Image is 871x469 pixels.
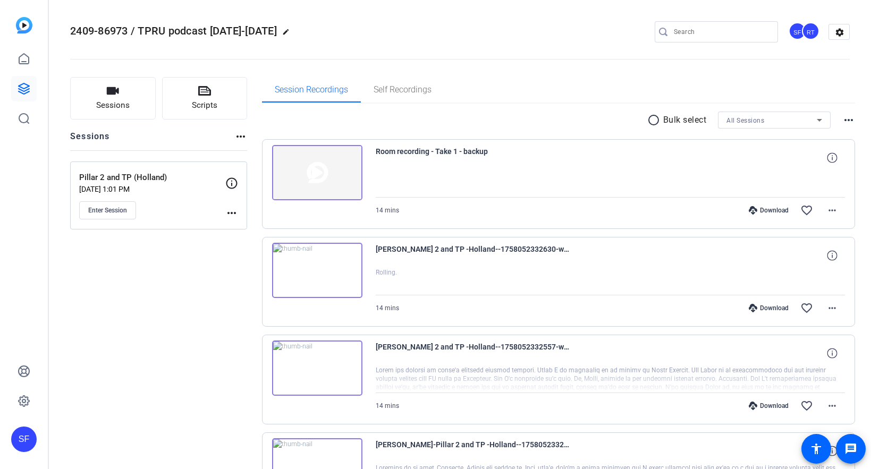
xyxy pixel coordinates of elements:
mat-icon: more_horiz [826,302,839,314]
img: thumb-nail [272,340,362,396]
span: 14 mins [376,304,399,312]
img: thumb-nail [272,243,362,298]
mat-icon: more_horiz [225,207,238,219]
span: Self Recordings [374,86,432,94]
div: RT [802,22,819,40]
mat-icon: message [844,442,857,455]
mat-icon: favorite_border [800,204,813,217]
div: SF [789,22,806,40]
mat-icon: radio_button_unchecked [647,114,663,126]
mat-icon: more_horiz [826,204,839,217]
p: Bulk select [663,114,707,126]
button: Enter Session [79,201,136,219]
ngx-avatar: Shannon Feiszli [789,22,807,41]
button: Scripts [162,77,248,120]
span: Enter Session [88,206,127,215]
mat-icon: settings [829,24,850,40]
span: [PERSON_NAME] 2 and TP -Holland--1758052332557-webcam [376,340,572,366]
img: thumb-nail [272,145,362,200]
div: SF [11,427,37,452]
img: blue-gradient.svg [16,17,32,33]
div: Download [743,402,794,410]
span: 2409-86973 / TPRU podcast [DATE]-[DATE] [70,24,277,37]
span: Sessions [96,99,130,112]
mat-icon: favorite_border [800,302,813,314]
mat-icon: edit [282,28,295,41]
span: Room recording - Take 1 - backup [376,145,572,170]
mat-icon: accessibility [810,442,823,455]
p: Pillar 2 and TP (Holland) [79,172,225,184]
div: Download [743,206,794,215]
mat-icon: more_horiz [826,399,839,412]
mat-icon: more_horiz [842,114,855,126]
span: Scripts [192,99,217,112]
button: Sessions [70,77,156,120]
span: [PERSON_NAME] 2 and TP -Holland--1758052332630-webcam [376,243,572,268]
span: [PERSON_NAME]-Pillar 2 and TP -Holland--1758052332475-webcam [376,438,572,464]
ngx-avatar: Rob Thomas [802,22,821,41]
span: 14 mins [376,402,399,410]
h2: Sessions [70,130,110,150]
mat-icon: favorite_border [800,399,813,412]
mat-icon: more_horiz [234,130,247,143]
span: 14 mins [376,207,399,214]
p: [DATE] 1:01 PM [79,185,225,193]
span: All Sessions [726,117,764,124]
span: Session Recordings [275,86,348,94]
input: Search [674,25,769,38]
div: Download [743,304,794,312]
